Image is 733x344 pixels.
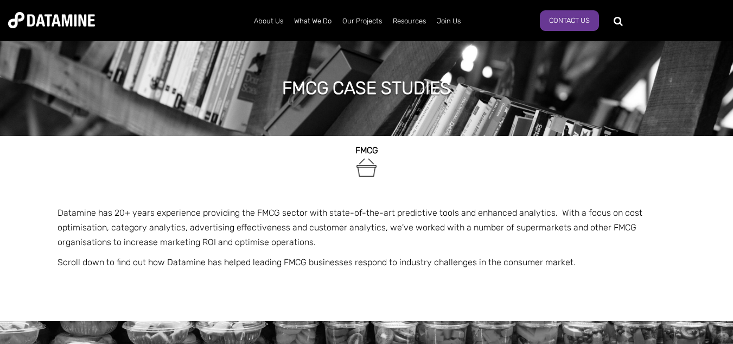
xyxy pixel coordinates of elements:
h2: FMCG [58,146,676,155]
img: Datamine [8,12,95,28]
img: FMCG-1 [354,155,379,180]
a: What We Do [289,7,337,35]
a: Our Projects [337,7,387,35]
p: Datamine has 20+ years experience providing the FMCG sector with state-of-the-art predictive tool... [58,205,676,250]
a: About Us [248,7,289,35]
h1: FMCG case studies [282,76,451,100]
a: Resources [387,7,431,35]
a: Contact Us [540,10,599,31]
p: Scroll down to find out how Datamine has helped leading FMCG businesses respond to industry chall... [58,255,676,270]
a: Join Us [431,7,466,35]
